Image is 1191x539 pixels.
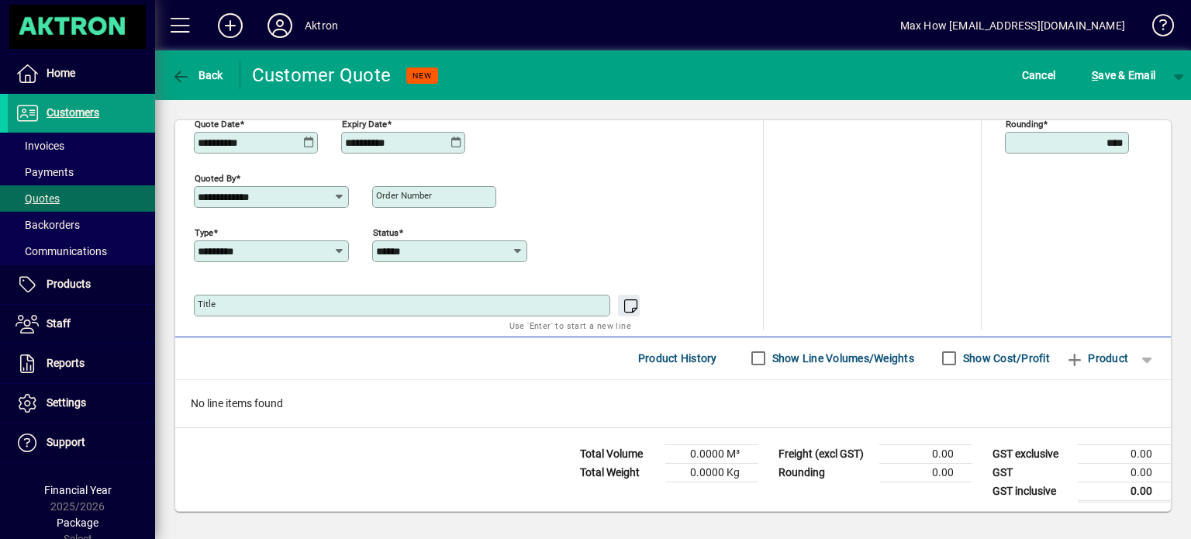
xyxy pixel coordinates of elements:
[1078,444,1171,463] td: 0.00
[16,166,74,178] span: Payments
[8,384,155,423] a: Settings
[342,118,387,129] mat-label: Expiry date
[171,69,223,81] span: Back
[665,444,758,463] td: 0.0000 M³
[252,63,392,88] div: Customer Quote
[771,444,879,463] td: Freight (excl GST)
[198,299,216,309] mat-label: Title
[373,226,399,237] mat-label: Status
[8,265,155,304] a: Products
[769,351,914,366] label: Show Line Volumes/Weights
[255,12,305,40] button: Profile
[638,346,717,371] span: Product History
[1018,61,1060,89] button: Cancel
[47,106,99,119] span: Customers
[205,12,255,40] button: Add
[8,212,155,238] a: Backorders
[195,172,236,183] mat-label: Quoted by
[16,219,80,231] span: Backorders
[1078,463,1171,482] td: 0.00
[879,463,972,482] td: 0.00
[155,61,240,89] app-page-header-button: Back
[1058,344,1136,372] button: Product
[8,238,155,264] a: Communications
[167,61,227,89] button: Back
[8,423,155,462] a: Support
[47,357,85,369] span: Reports
[195,118,240,129] mat-label: Quote date
[1092,69,1098,81] span: S
[1006,118,1043,129] mat-label: Rounding
[47,317,71,330] span: Staff
[1092,63,1155,88] span: ave & Email
[985,482,1078,501] td: GST inclusive
[16,140,64,152] span: Invoices
[47,278,91,290] span: Products
[8,305,155,344] a: Staff
[572,463,665,482] td: Total Weight
[16,192,60,205] span: Quotes
[16,245,107,257] span: Communications
[509,316,631,334] mat-hint: Use 'Enter' to start a new line
[1084,61,1163,89] button: Save & Email
[47,396,86,409] span: Settings
[195,226,213,237] mat-label: Type
[376,190,432,201] mat-label: Order number
[47,436,85,448] span: Support
[1078,482,1171,501] td: 0.00
[632,344,723,372] button: Product History
[1022,63,1056,88] span: Cancel
[8,159,155,185] a: Payments
[879,444,972,463] td: 0.00
[57,517,98,529] span: Package
[8,54,155,93] a: Home
[900,13,1125,38] div: Max How [EMAIL_ADDRESS][DOMAIN_NAME]
[8,185,155,212] a: Quotes
[665,463,758,482] td: 0.0000 Kg
[1141,3,1172,54] a: Knowledge Base
[175,380,1171,427] div: No line items found
[985,444,1078,463] td: GST exclusive
[413,71,432,81] span: NEW
[985,463,1078,482] td: GST
[572,444,665,463] td: Total Volume
[47,67,75,79] span: Home
[1065,346,1128,371] span: Product
[8,344,155,383] a: Reports
[771,463,879,482] td: Rounding
[960,351,1050,366] label: Show Cost/Profit
[8,133,155,159] a: Invoices
[44,484,112,496] span: Financial Year
[305,13,338,38] div: Aktron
